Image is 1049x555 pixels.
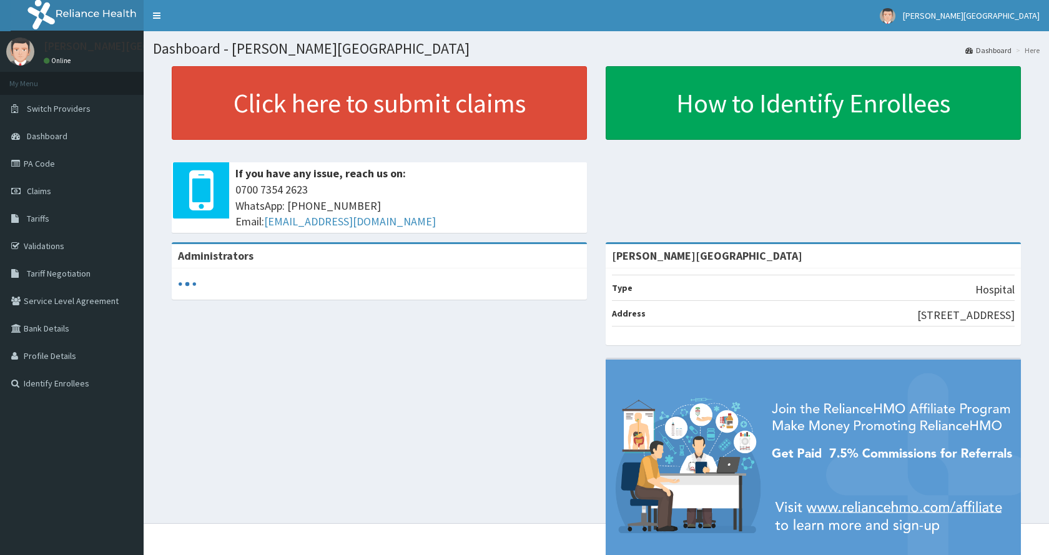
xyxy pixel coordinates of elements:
span: Tariffs [27,213,49,224]
b: If you have any issue, reach us on: [235,166,406,180]
span: Switch Providers [27,103,91,114]
a: Click here to submit claims [172,66,587,140]
strong: [PERSON_NAME][GEOGRAPHIC_DATA] [612,248,802,263]
a: Online [44,56,74,65]
h1: Dashboard - [PERSON_NAME][GEOGRAPHIC_DATA] [153,41,1040,57]
a: Dashboard [965,45,1012,56]
span: 0700 7354 2623 WhatsApp: [PHONE_NUMBER] Email: [235,182,581,230]
a: [EMAIL_ADDRESS][DOMAIN_NAME] [264,214,436,228]
span: Claims [27,185,51,197]
p: Hospital [975,282,1015,298]
span: [PERSON_NAME][GEOGRAPHIC_DATA] [903,10,1040,21]
svg: audio-loading [178,275,197,293]
img: User Image [880,8,895,24]
span: Dashboard [27,130,67,142]
span: Tariff Negotiation [27,268,91,279]
b: Administrators [178,248,254,263]
p: [STREET_ADDRESS] [917,307,1015,323]
p: [PERSON_NAME][GEOGRAPHIC_DATA] [44,41,229,52]
li: Here [1013,45,1040,56]
b: Address [612,308,646,319]
a: How to Identify Enrollees [606,66,1021,140]
b: Type [612,282,633,293]
img: User Image [6,37,34,66]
